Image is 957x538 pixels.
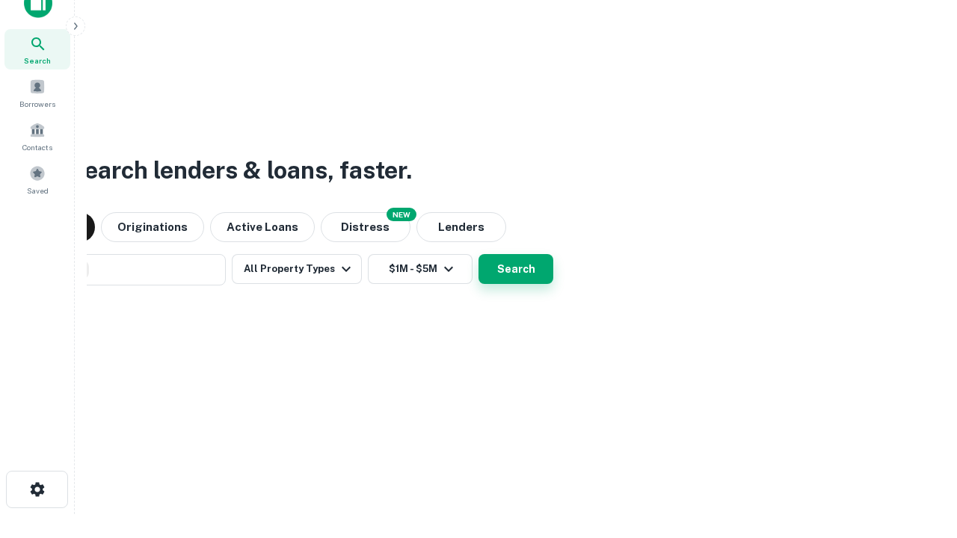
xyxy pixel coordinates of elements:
span: Contacts [22,141,52,153]
button: Originations [101,212,204,242]
h3: Search lenders & loans, faster. [68,152,412,188]
a: Saved [4,159,70,200]
a: Borrowers [4,72,70,113]
span: Saved [27,185,49,197]
button: Search distressed loans with lien and other non-mortgage details. [321,212,410,242]
div: NEW [387,208,416,221]
span: Borrowers [19,98,55,110]
button: Active Loans [210,212,315,242]
iframe: Chat Widget [882,418,957,490]
span: Search [24,55,51,67]
a: Contacts [4,116,70,156]
button: All Property Types [232,254,362,284]
button: Search [478,254,553,284]
button: $1M - $5M [368,254,473,284]
a: Search [4,29,70,69]
button: Lenders [416,212,506,242]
